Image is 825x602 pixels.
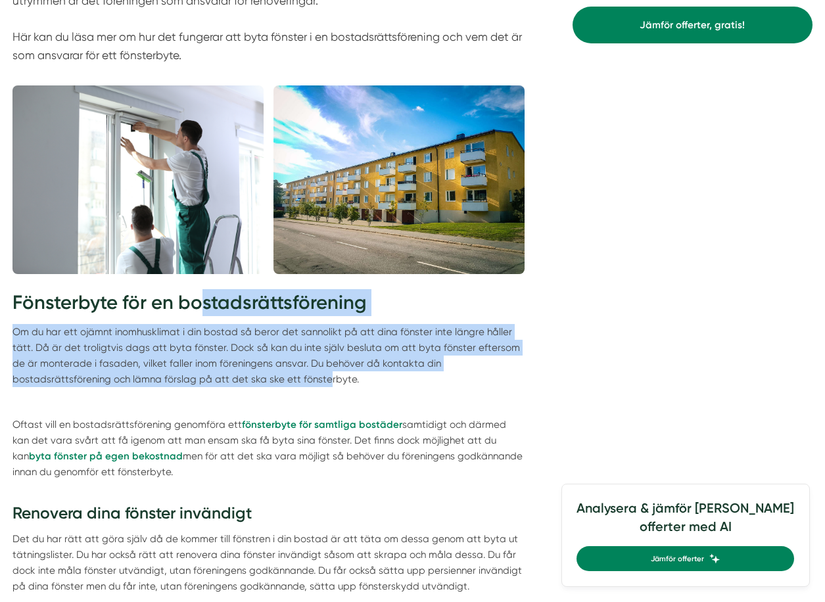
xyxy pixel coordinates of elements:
[12,289,525,324] h2: Fönsterbyte för en bostadsrättsförening
[573,7,813,43] a: Jämför offerter, gratis!
[651,553,704,565] span: Jämför offerter
[12,417,525,496] p: Oftast vill en bostadsrättsförening genomföra ett samtidigt och därmed kan det vara svårt att få ...
[273,85,525,273] img: fönsterbyte för fastigheter och BRF
[577,546,794,571] a: Jämför offerter
[12,502,525,531] h3: Renovera dina fönster invändigt
[12,324,525,388] p: Om du har ett ojämnt inomhusklimat i din bostad så beror det sannolikt på att dina fönster inte l...
[577,499,794,546] h4: Analysera & jämför [PERSON_NAME] offerter med AI
[242,419,402,430] a: fönsterbyte för samtliga bostäder
[12,531,525,595] p: Det du har rätt att göra själv då de kommer till fönstren i din bostad är att täta om dessa genom...
[12,85,264,273] img: bild
[29,450,183,462] a: byta fönster på egen bekostnad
